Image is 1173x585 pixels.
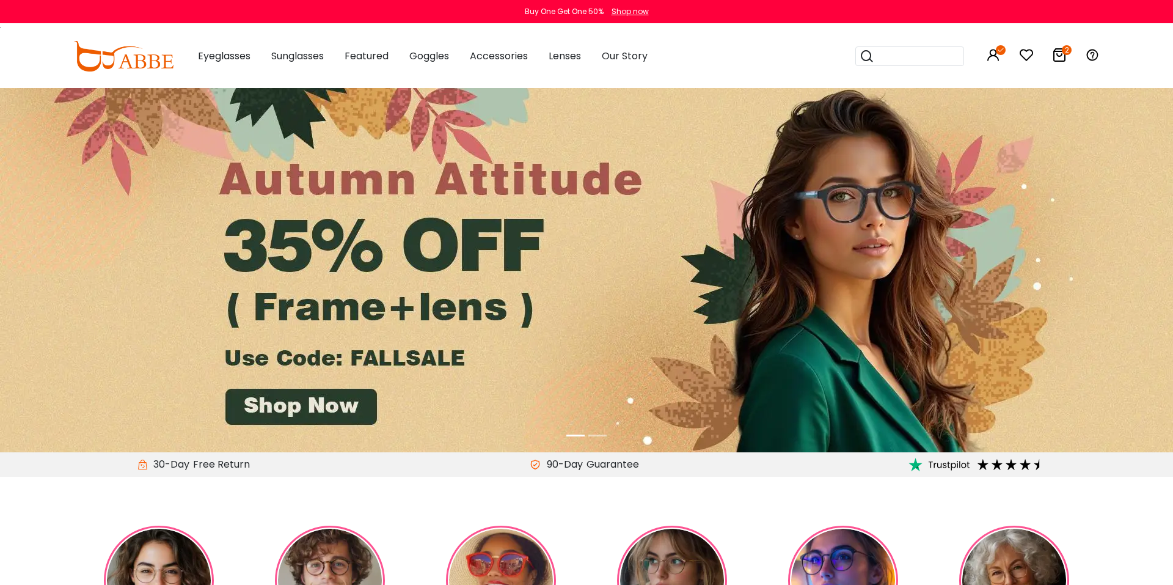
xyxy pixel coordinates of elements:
[470,49,528,63] span: Accessories
[73,41,174,72] img: abbeglasses.com
[541,457,583,472] span: 90-Day
[189,457,254,472] div: Free Return
[583,457,643,472] div: Guarantee
[271,49,324,63] span: Sunglasses
[147,457,189,472] span: 30-Day
[602,49,648,63] span: Our Story
[409,49,449,63] span: Goggles
[345,49,389,63] span: Featured
[198,49,250,63] span: Eyeglasses
[605,6,649,17] a: Shop now
[1052,50,1067,64] a: 2
[525,6,604,17] div: Buy One Get One 50%
[549,49,581,63] span: Lenses
[612,6,649,17] div: Shop now
[1062,45,1072,55] i: 2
